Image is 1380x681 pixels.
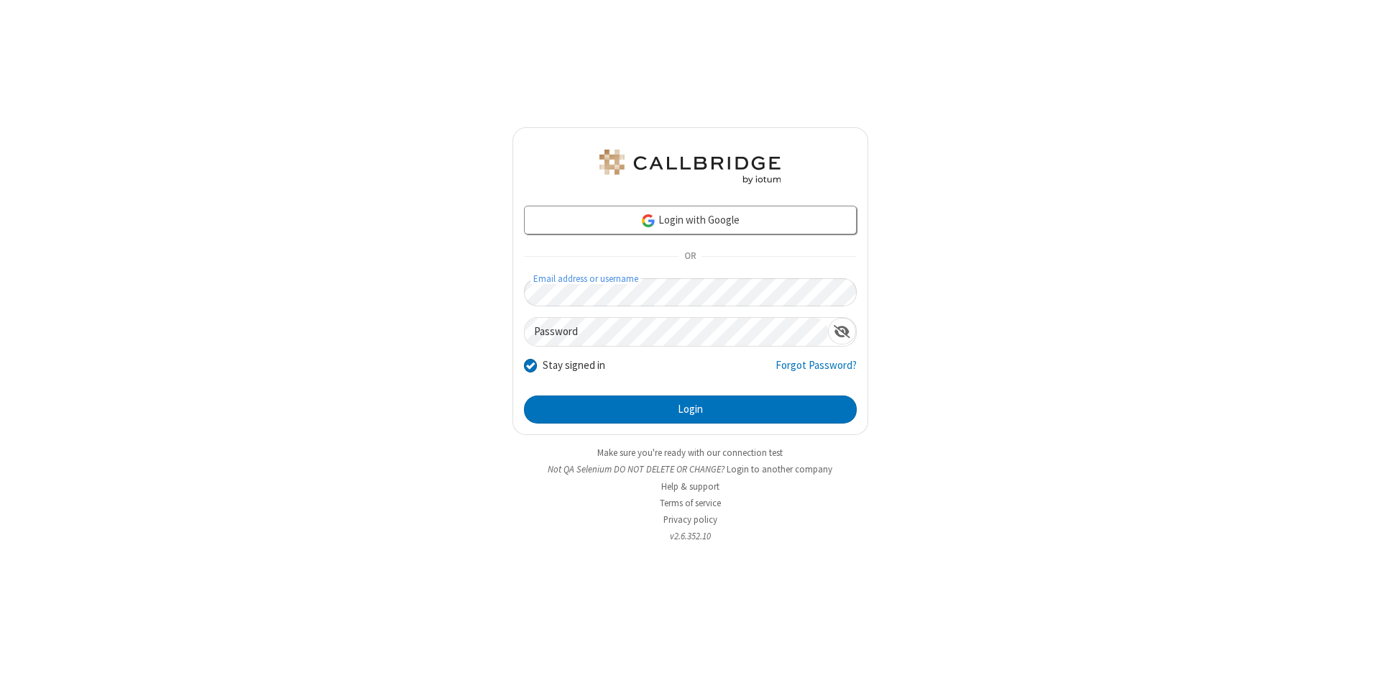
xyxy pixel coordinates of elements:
a: Help & support [661,480,719,493]
button: Login [524,396,857,424]
a: Terms of service [660,497,721,509]
a: Make sure you're ready with our connection test [597,447,783,459]
label: Stay signed in [543,357,605,374]
a: Login with Google [524,206,857,234]
li: v2.6.352.10 [512,529,868,543]
a: Privacy policy [663,513,717,526]
li: Not QA Selenium DO NOT DELETE OR CHANGE? [512,462,868,476]
button: Login to another company [727,462,832,476]
a: Forgot Password? [776,357,857,385]
img: QA Selenium DO NOT DELETE OR CHANGE [597,150,783,184]
div: Show password [828,318,856,344]
input: Email address or username [524,278,857,306]
span: OR [678,247,701,267]
input: Password [525,318,828,346]
img: google-icon.png [640,213,656,229]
